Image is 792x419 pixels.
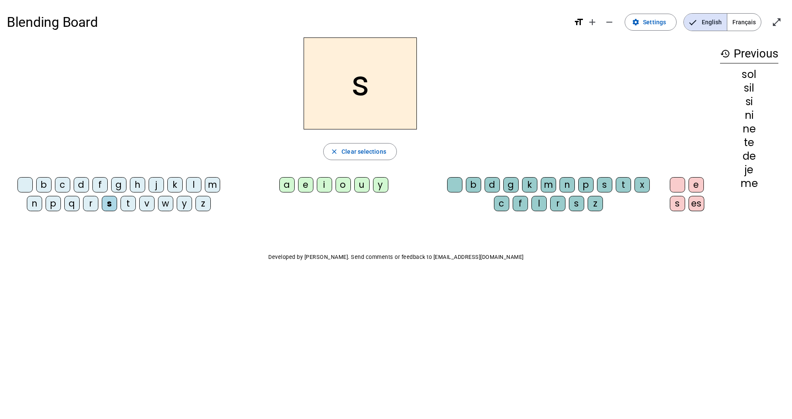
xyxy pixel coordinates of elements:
[354,177,370,192] div: u
[64,196,80,211] div: q
[643,17,666,27] span: Settings
[55,177,70,192] div: c
[195,196,211,211] div: z
[92,177,108,192] div: f
[587,17,597,27] mat-icon: add
[683,13,761,31] mat-button-toggle-group: Language selection
[121,196,136,211] div: t
[684,14,727,31] span: English
[550,196,565,211] div: r
[720,124,778,134] div: ne
[597,177,612,192] div: s
[323,143,397,160] button: Clear selections
[111,177,126,192] div: g
[36,177,52,192] div: b
[720,44,778,63] h3: Previous
[588,196,603,211] div: z
[616,177,631,192] div: t
[601,14,618,31] button: Decrease font size
[578,177,594,192] div: p
[139,196,155,211] div: v
[298,177,313,192] div: e
[720,178,778,189] div: me
[102,196,117,211] div: s
[158,196,173,211] div: w
[341,146,386,157] span: Clear selections
[46,196,61,211] div: p
[720,49,730,59] mat-icon: history
[373,177,388,192] div: y
[670,196,685,211] div: s
[720,110,778,121] div: ni
[330,148,338,155] mat-icon: close
[720,165,778,175] div: je
[83,196,98,211] div: r
[304,37,417,129] h2: s
[574,17,584,27] mat-icon: format_size
[279,177,295,192] div: a
[186,177,201,192] div: l
[689,196,704,211] div: es
[27,196,42,211] div: n
[7,9,567,36] h1: Blending Board
[720,138,778,148] div: te
[772,17,782,27] mat-icon: open_in_full
[689,177,704,192] div: e
[531,196,547,211] div: l
[177,196,192,211] div: y
[634,177,650,192] div: x
[768,14,785,31] button: Enter full screen
[560,177,575,192] div: n
[720,151,778,161] div: de
[74,177,89,192] div: d
[336,177,351,192] div: o
[720,69,778,80] div: sol
[485,177,500,192] div: d
[494,196,509,211] div: c
[584,14,601,31] button: Increase font size
[130,177,145,192] div: h
[503,177,519,192] div: g
[604,17,614,27] mat-icon: remove
[149,177,164,192] div: j
[569,196,584,211] div: s
[466,177,481,192] div: b
[513,196,528,211] div: f
[205,177,220,192] div: m
[317,177,332,192] div: i
[720,97,778,107] div: si
[541,177,556,192] div: m
[522,177,537,192] div: k
[167,177,183,192] div: k
[720,83,778,93] div: sil
[632,18,640,26] mat-icon: settings
[625,14,677,31] button: Settings
[7,252,785,262] p: Developed by [PERSON_NAME]. Send comments or feedback to [EMAIL_ADDRESS][DOMAIN_NAME]
[727,14,761,31] span: Français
